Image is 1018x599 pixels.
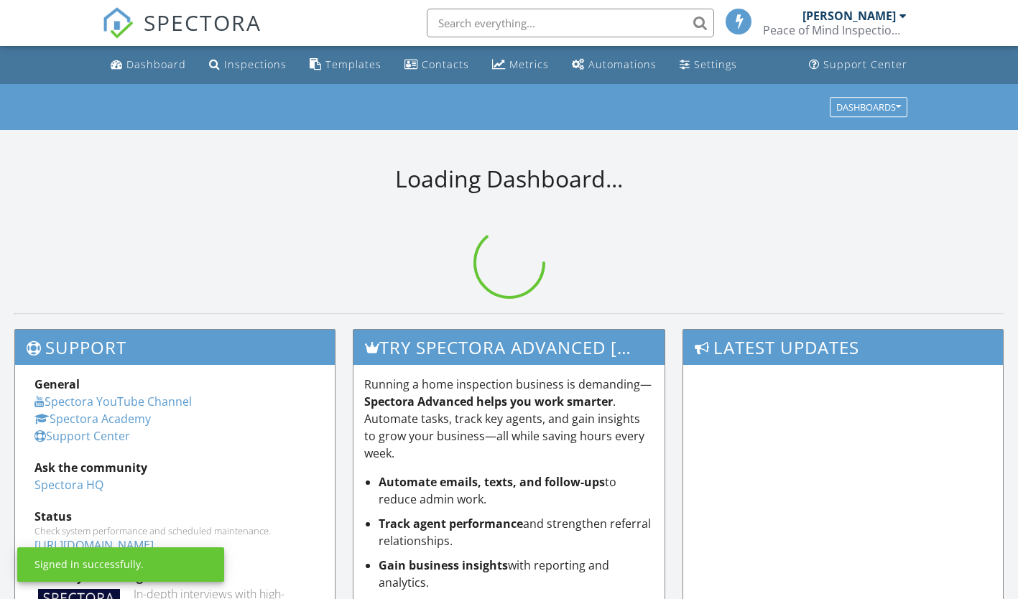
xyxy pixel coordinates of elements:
img: The Best Home Inspection Software - Spectora [102,7,134,39]
h3: Latest Updates [683,330,1003,365]
h3: Support [15,330,335,365]
a: SPECTORA [102,19,262,50]
div: Inspections [224,57,287,71]
a: [URL][DOMAIN_NAME] [34,537,154,553]
strong: Spectora Advanced helps you work smarter [364,394,613,409]
h3: Try spectora advanced [DATE] [353,330,665,365]
li: with reporting and analytics. [379,557,654,591]
div: Automations [588,57,657,71]
div: Signed in successfully. [34,557,144,572]
a: Support Center [34,428,130,444]
div: Status [34,508,315,525]
div: [PERSON_NAME] [802,9,896,23]
button: Dashboards [830,97,907,117]
li: to reduce admin work. [379,473,654,508]
p: Running a home inspection business is demanding— . Automate tasks, track key agents, and gain ins... [364,376,654,462]
a: Metrics [486,52,555,78]
div: Contacts [422,57,469,71]
a: Templates [304,52,387,78]
strong: General [34,376,80,392]
a: Spectora YouTube Channel [34,394,192,409]
a: Contacts [399,52,475,78]
input: Search everything... [427,9,714,37]
strong: Automate emails, texts, and follow-ups [379,474,605,490]
div: Dashboards [836,102,901,112]
a: Spectora Academy [34,411,151,427]
div: Peace of Mind Inspections LLC [763,23,907,37]
strong: Gain business insights [379,557,508,573]
a: Inspections [203,52,292,78]
li: and strengthen referral relationships. [379,515,654,549]
a: Spectora HQ [34,477,103,493]
strong: Track agent performance [379,516,523,531]
div: Dashboard [126,57,186,71]
div: Templates [325,57,381,71]
a: Support Center [803,52,913,78]
div: Ask the community [34,459,315,476]
div: Check system performance and scheduled maintenance. [34,525,315,537]
div: Settings [694,57,737,71]
a: Settings [674,52,743,78]
div: Metrics [509,57,549,71]
span: SPECTORA [144,7,262,37]
div: Support Center [823,57,907,71]
a: Automations (Basic) [566,52,662,78]
a: Dashboard [105,52,192,78]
